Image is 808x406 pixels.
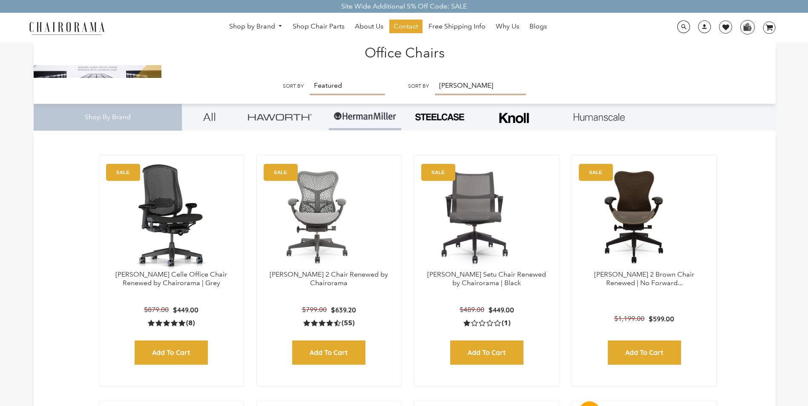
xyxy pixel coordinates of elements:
span: $449.00 [489,306,514,314]
a: Free Shipping Info [424,20,490,33]
input: Add to Cart [292,340,365,365]
text: SALE [589,169,602,175]
a: [PERSON_NAME] Setu Chair Renewed by Chairorama | Black [427,270,546,287]
text: SALE [274,169,287,175]
a: Herman Miller Mirra 2 Chair Renewed by Chairorama - chairorama Herman Miller Mirra 2 Chair Renewe... [265,164,393,270]
span: Shop Chair Parts [293,22,345,31]
span: $879.00 [144,306,169,314]
a: 5.0 rating (8 votes) [148,318,195,327]
img: Herman Miller Setu Chair Renewed by Chairorama | Black - chairorama [423,164,529,270]
a: Why Us [492,20,523,33]
input: Add to Cart [450,340,523,365]
a: [PERSON_NAME] 2 Brown Chair Renewed | No Forward... [594,270,694,287]
input: Add to Cart [135,340,208,365]
img: Herman Miller Mirra 2 Chair Renewed by Chairorama - chairorama [265,164,372,270]
a: Blogs [525,20,551,33]
label: Sort by [283,83,304,89]
a: Herman Miller Celle Office Chair Renewed by Chairorama | Grey - chairorama Herman Miller Celle Of... [108,164,235,270]
span: $489.00 [460,306,484,314]
a: [PERSON_NAME] Celle Office Chair Renewed by Chairorama | Grey [115,270,227,287]
img: Frame_4.png [497,107,531,129]
a: Contact [389,20,423,33]
span: Why Us [496,22,519,31]
span: About Us [355,22,383,31]
input: Add to Cart [608,340,681,365]
text: SALE [431,169,445,175]
span: Free Shipping Info [428,22,486,31]
a: 1.0 rating (1 votes) [463,318,510,327]
a: Shop Chair Parts [288,20,349,33]
span: $639.20 [331,306,356,314]
div: Shop By Brand [34,104,182,131]
a: 4.5 rating (55 votes) [303,318,354,327]
img: chairorama [24,20,109,35]
span: (55) [342,319,354,328]
a: About Us [351,20,388,33]
span: $1,199.00 [614,315,644,323]
span: (1) [502,319,510,328]
span: $449.00 [173,306,198,314]
nav: DesktopNavigation [146,20,630,35]
img: Group-1.png [333,104,397,129]
span: (8) [186,319,195,328]
span: Contact [394,22,418,31]
a: All [188,104,231,130]
span: $599.00 [649,315,674,323]
a: Herman Miller Mirra 2 Brown Chair Renewed | No Forward Tilt | - chairorama Herman Miller Mirra 2 ... [581,164,708,270]
img: Herman Miller Celle Office Chair Renewed by Chairorama | Grey - chairorama [108,164,235,270]
a: Shop by Brand [225,20,287,33]
text: SALE [116,169,129,175]
img: Layer_1_1.png [574,113,625,121]
a: [PERSON_NAME] 2 Chair Renewed by Chairorama [270,270,388,287]
span: $799.00 [302,306,327,314]
span: Blogs [529,22,547,31]
label: Sort by [408,83,429,89]
a: Herman Miller Setu Chair Renewed by Chairorama | Black - chairorama Herman Miller Setu Chair Rene... [423,164,550,270]
img: PHOTO-2024-07-09-00-53-10-removebg-preview.png [414,112,465,122]
img: WhatsApp_Image_2024-07-12_at_16.23.01.webp [741,20,754,33]
img: Group_4be16a4b-c81a-4a6e-a540-764d0a8faf6e.png [248,114,312,120]
h1: Office Chairs [42,43,767,61]
img: Herman Miller Mirra 2 Brown Chair Renewed | No Forward Tilt | - chairorama [581,164,687,270]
